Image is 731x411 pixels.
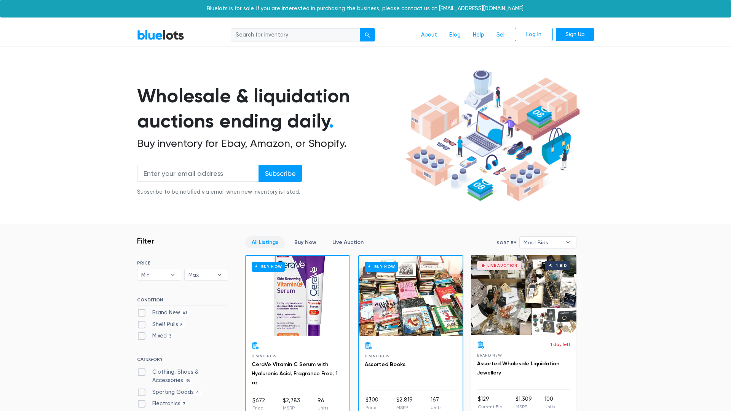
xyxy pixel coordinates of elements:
[259,165,302,182] input: Subscribe
[167,334,174,340] span: 3
[194,390,202,396] span: 4
[544,403,555,410] p: Units
[137,260,228,266] h6: PRICE
[560,237,576,248] b: ▾
[396,396,413,411] li: $2,819
[431,396,441,411] li: 167
[467,28,490,42] a: Help
[188,269,214,280] span: Max
[137,188,302,196] div: Subscribe to be notified via email when new inventory is listed.
[516,403,532,410] p: MSRP
[180,401,188,407] span: 3
[180,310,190,316] span: 41
[137,332,174,340] label: Mixed
[137,165,259,182] input: Enter your email address
[515,28,553,41] a: Log In
[252,354,276,358] span: Brand New
[478,395,503,410] li: $129
[365,354,389,358] span: Brand New
[252,361,338,386] a: CeraVe Vitamin C Serum with Hyaluronic Acid, Fragrance Free, 1 oz
[477,353,502,357] span: Brand New
[165,269,181,280] b: ▾
[137,368,228,384] label: Clothing, Shoes & Accessories
[178,322,185,328] span: 5
[137,29,184,40] a: BlueLots
[365,396,378,411] li: $300
[329,110,334,132] span: .
[183,378,193,384] span: 35
[365,361,405,368] a: Assorted Books
[524,237,562,248] span: Most Bids
[402,67,583,205] img: hero-ee84e7d0318cb26816c560f6b4441b76977f77a177738b4e94f68c95b2b83dbb.png
[490,28,512,42] a: Sell
[365,262,398,271] h6: Buy Now
[359,256,463,336] a: Buy Now
[516,395,532,410] li: $1,309
[471,255,576,335] a: Live Auction 1 bid
[252,262,285,271] h6: Buy Now
[137,83,402,134] h1: Wholesale & liquidation auctions ending daily
[443,28,467,42] a: Blog
[544,395,555,410] li: 100
[137,236,154,245] h3: Filter
[288,236,323,248] a: Buy Now
[496,239,516,246] label: Sort By
[396,404,413,411] p: MSRP
[556,28,594,41] a: Sign Up
[137,357,228,365] h6: CATEGORY
[551,341,570,348] p: 1 day left
[431,404,441,411] p: Units
[246,256,350,336] a: Buy Now
[137,297,228,306] h6: CONDITION
[477,360,559,376] a: Assorted Wholesale Liquidation Jewellery
[326,236,370,248] a: Live Auction
[365,404,378,411] p: Price
[141,269,166,280] span: Min
[245,236,285,248] a: All Listings
[556,264,567,268] div: 1 bid
[137,137,402,150] h2: Buy inventory for Ebay, Amazon, or Shopify.
[231,28,360,42] input: Search for inventory
[415,28,443,42] a: About
[478,403,503,410] p: Current Bid
[212,269,228,280] b: ▾
[137,320,185,329] label: Shelf Pulls
[137,309,190,317] label: Brand New
[137,388,202,397] label: Sporting Goods
[137,400,188,408] label: Electronics
[487,264,517,268] div: Live Auction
